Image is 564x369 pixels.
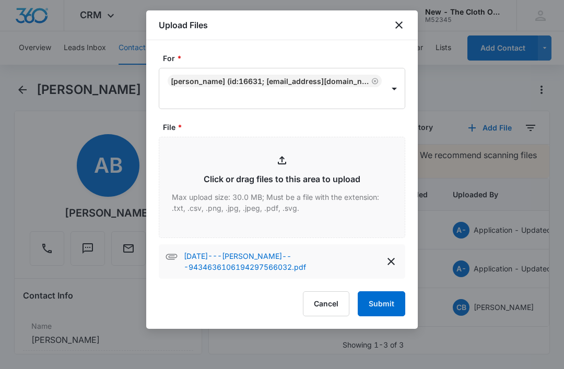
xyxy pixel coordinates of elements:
div: Remove Arianna Bearden (ID:16631; ariannaw2018@gmail.com; 9163988208) [369,77,379,85]
button: Cancel [303,291,349,316]
button: close [393,19,405,31]
button: Submit [358,291,405,316]
label: File [163,122,409,133]
button: delete [384,253,399,270]
p: [DATE]---[PERSON_NAME]---9434636106194297566032.pdf [184,251,384,272]
div: [PERSON_NAME] (ID:16631; [EMAIL_ADDRESS][DOMAIN_NAME]; 9163988208) [171,77,369,86]
label: For [163,53,409,64]
h1: Upload Files [159,19,208,31]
